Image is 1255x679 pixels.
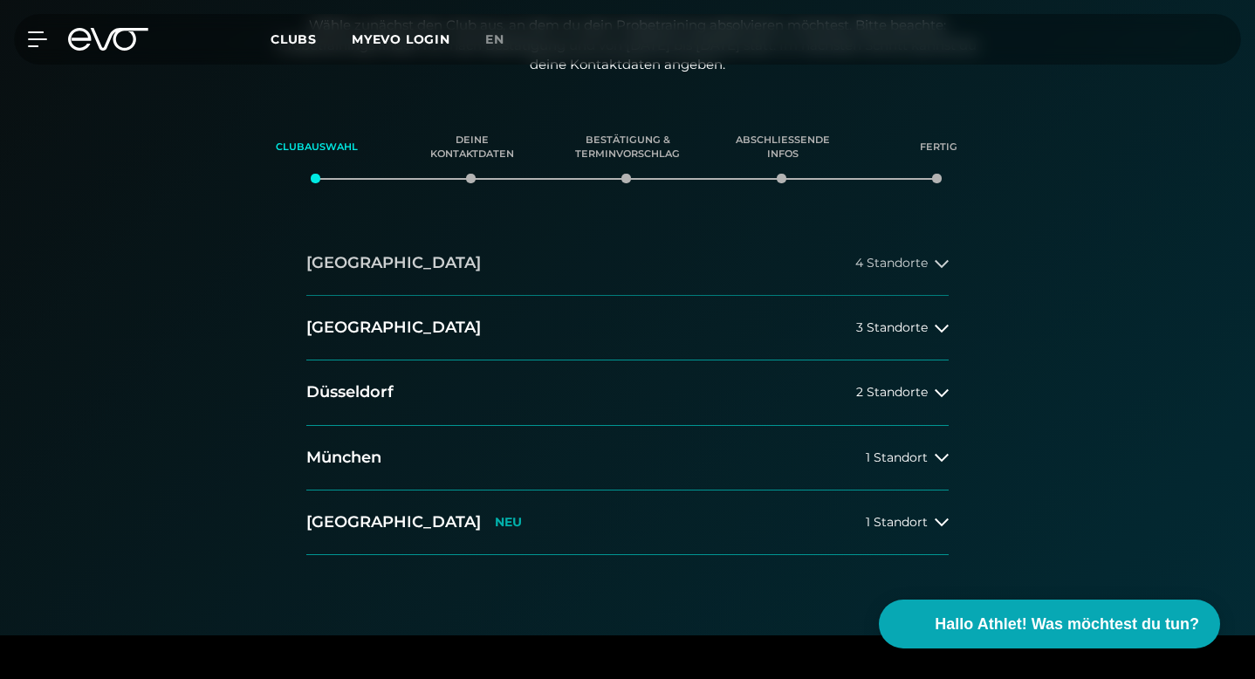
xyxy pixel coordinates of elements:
[352,31,450,47] a: MYEVO LOGIN
[306,490,949,555] button: [GEOGRAPHIC_DATA]NEU1 Standort
[572,124,683,171] div: Bestätigung & Terminvorschlag
[306,360,949,425] button: Düsseldorf2 Standorte
[416,124,528,171] div: Deine Kontaktdaten
[855,257,928,270] span: 4 Standorte
[856,386,928,399] span: 2 Standorte
[495,515,522,530] p: NEU
[866,516,928,529] span: 1 Standort
[727,124,839,171] div: Abschließende Infos
[271,31,317,47] span: Clubs
[306,511,481,533] h2: [GEOGRAPHIC_DATA]
[306,252,481,274] h2: [GEOGRAPHIC_DATA]
[485,30,525,50] a: en
[306,447,381,469] h2: München
[306,426,949,490] button: München1 Standort
[271,31,352,47] a: Clubs
[882,124,994,171] div: Fertig
[306,231,949,296] button: [GEOGRAPHIC_DATA]4 Standorte
[261,124,373,171] div: Clubauswahl
[485,31,504,47] span: en
[935,613,1199,636] span: Hallo Athlet! Was möchtest du tun?
[306,296,949,360] button: [GEOGRAPHIC_DATA]3 Standorte
[306,317,481,339] h2: [GEOGRAPHIC_DATA]
[306,381,394,403] h2: Düsseldorf
[866,451,928,464] span: 1 Standort
[856,321,928,334] span: 3 Standorte
[879,600,1220,648] button: Hallo Athlet! Was möchtest du tun?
